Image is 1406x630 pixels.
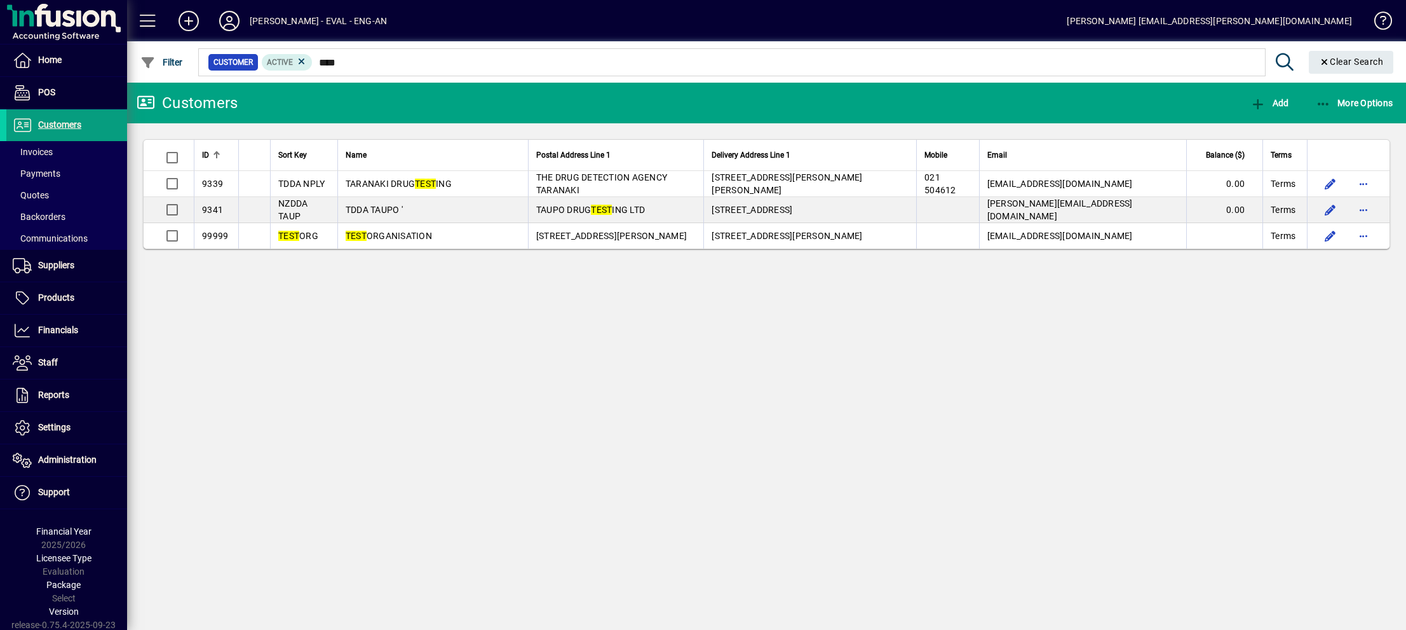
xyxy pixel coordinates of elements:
[267,58,293,67] span: Active
[536,205,645,215] span: TAUPO DRUG ING LTD
[1320,200,1341,220] button: Edit
[924,172,956,195] span: 021 504612
[38,422,71,432] span: Settings
[415,179,436,189] em: TEST
[6,206,127,228] a: Backorders
[38,120,81,130] span: Customers
[278,231,318,241] span: ORG
[6,141,127,163] a: Invoices
[13,233,88,243] span: Communications
[712,205,792,215] span: [STREET_ADDRESS]
[13,147,53,157] span: Invoices
[6,228,127,249] a: Communications
[1271,177,1295,190] span: Terms
[987,148,1179,162] div: Email
[278,179,325,189] span: TDDA NPLY
[346,148,520,162] div: Name
[36,553,91,563] span: Licensee Type
[202,148,231,162] div: ID
[202,231,228,241] span: 99999
[346,231,432,241] span: ORGANISATION
[13,212,65,222] span: Backorders
[38,390,69,400] span: Reports
[1271,203,1295,216] span: Terms
[1320,226,1341,246] button: Edit
[6,184,127,206] a: Quotes
[1271,148,1292,162] span: Terms
[168,10,209,32] button: Add
[36,526,91,537] span: Financial Year
[1313,92,1396,114] button: More Options
[46,580,81,590] span: Package
[6,444,127,476] a: Administration
[250,11,387,31] div: [PERSON_NAME] - EVAL - ENG-AN
[536,148,611,162] span: Postal Address Line 1
[209,10,250,32] button: Profile
[346,179,452,189] span: TARANAKI DRUG ING
[202,148,209,162] span: ID
[1194,148,1256,162] div: Balance ($)
[38,455,97,465] span: Administration
[38,55,62,65] span: Home
[1353,200,1374,220] button: More options
[1271,229,1295,242] span: Terms
[1353,174,1374,194] button: More options
[987,148,1007,162] span: Email
[38,292,74,303] span: Products
[1247,92,1292,114] button: Add
[6,347,127,379] a: Staff
[6,282,127,314] a: Products
[38,260,74,270] span: Suppliers
[591,205,612,215] em: TEST
[137,51,186,74] button: Filter
[38,325,78,335] span: Financials
[1186,197,1262,223] td: 0.00
[140,57,183,67] span: Filter
[1365,3,1390,44] a: Knowledge Base
[13,190,49,200] span: Quotes
[6,163,127,184] a: Payments
[536,172,667,195] span: THE DRUG DETECTION AGENCY TARANAKI
[536,231,687,241] span: [STREET_ADDRESS][PERSON_NAME]
[6,477,127,509] a: Support
[6,77,127,109] a: POS
[38,87,55,97] span: POS
[1320,174,1341,194] button: Edit
[1250,98,1288,108] span: Add
[6,412,127,444] a: Settings
[987,231,1133,241] span: [EMAIL_ADDRESS][DOMAIN_NAME]
[6,380,127,411] a: Reports
[213,56,253,69] span: Customer
[278,148,307,162] span: Sort Key
[202,205,223,215] span: 9341
[6,45,127,76] a: Home
[1206,148,1245,162] span: Balance ($)
[38,357,58,367] span: Staff
[1309,51,1394,74] button: Clear
[1316,98,1393,108] span: More Options
[987,179,1133,189] span: [EMAIL_ADDRESS][DOMAIN_NAME]
[13,168,60,179] span: Payments
[6,315,127,346] a: Financials
[346,231,367,241] em: TEST
[1186,171,1262,197] td: 0.00
[1319,57,1384,67] span: Clear Search
[924,148,947,162] span: Mobile
[202,179,223,189] span: 9339
[712,172,862,195] span: [STREET_ADDRESS][PERSON_NAME][PERSON_NAME]
[137,93,238,113] div: Customers
[6,250,127,282] a: Suppliers
[712,148,790,162] span: Delivery Address Line 1
[278,198,308,221] span: NZDDA TAUP
[346,148,367,162] span: Name
[924,148,971,162] div: Mobile
[49,606,79,617] span: Version
[1067,11,1352,31] div: [PERSON_NAME] [EMAIL_ADDRESS][PERSON_NAME][DOMAIN_NAME]
[712,231,862,241] span: [STREET_ADDRESS][PERSON_NAME]
[1353,226,1374,246] button: More options
[987,198,1133,221] span: [PERSON_NAME][EMAIL_ADDRESS][DOMAIN_NAME]
[262,54,313,71] mat-chip: Activation Status: Active
[346,205,403,215] span: TDDA TAUPO '
[38,487,70,497] span: Support
[278,231,299,241] em: TEST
